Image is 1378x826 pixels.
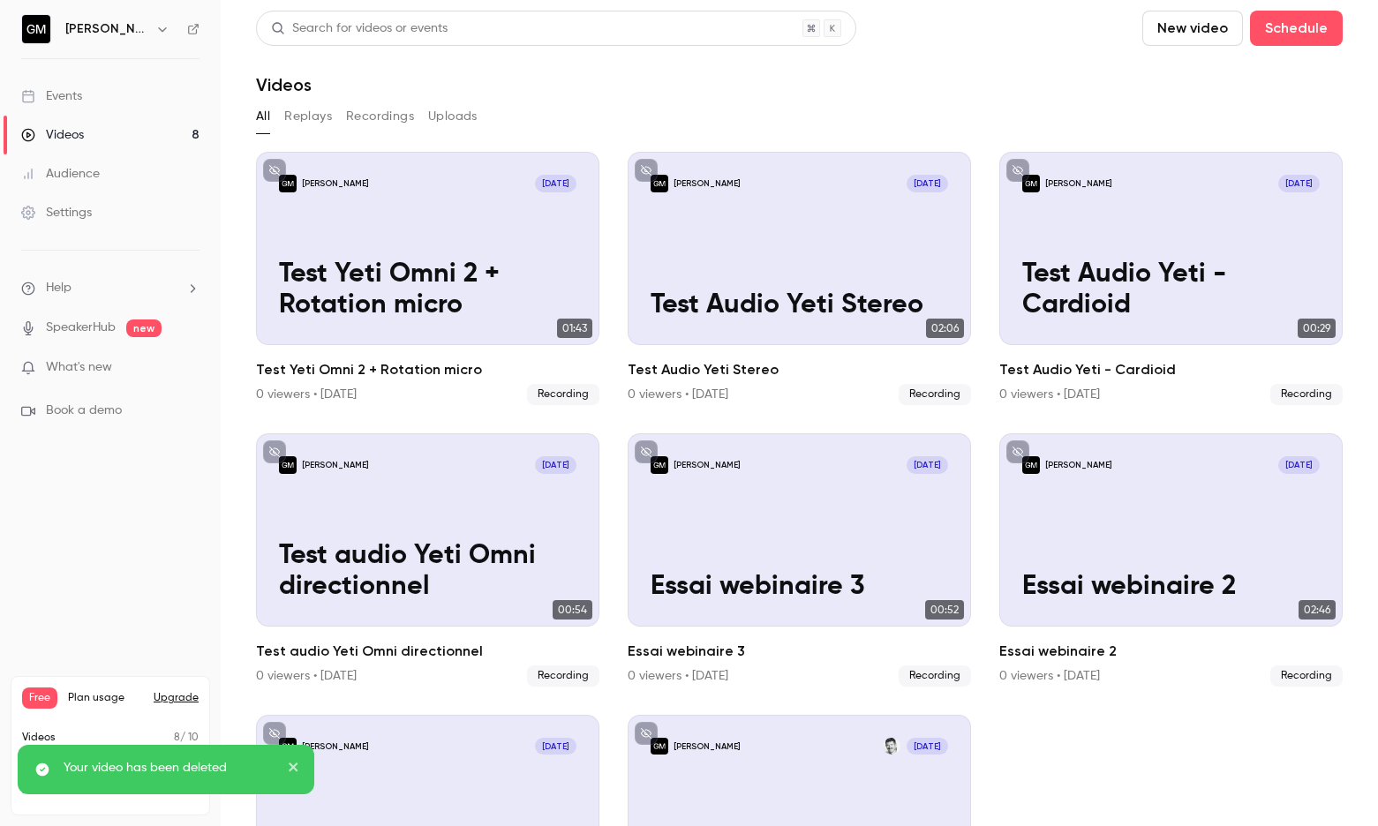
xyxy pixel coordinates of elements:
span: 00:52 [925,600,964,619]
div: Events [21,87,82,105]
a: Test Yeti Omni 2 + Rotation micro[PERSON_NAME][DATE]Test Yeti Omni 2 + Rotation micro01:43Test Ye... [256,152,599,405]
p: [PERSON_NAME] [1045,459,1111,470]
button: Uploads [428,102,478,131]
span: Recording [527,665,599,687]
span: 02:46 [1299,600,1336,619]
h2: Test audio Yeti Omni directionnel [256,641,599,662]
img: Test Audio Yeti Stereo [651,175,667,191]
div: 0 viewers • [DATE] [999,386,1100,403]
span: [DATE] [1278,456,1320,473]
span: 01:43 [557,319,592,338]
span: new [126,319,162,337]
span: Recording [527,384,599,405]
button: Replays [284,102,332,131]
li: Essai webinaire 3 [628,433,971,687]
img: Test audio Yeti Omni directionnel [279,456,296,473]
button: unpublished [1006,159,1029,182]
p: Essai webinaire 2 [1022,572,1320,603]
img: Test Yeti Omni 2 + Rotation micro [279,175,296,191]
div: 0 viewers • [DATE] [628,667,728,685]
button: unpublished [635,440,658,463]
button: unpublished [635,159,658,182]
a: Test Audio Yeti - Cardioid[PERSON_NAME][DATE]Test Audio Yeti - Cardioid00:29Test Audio Yeti - Car... [999,152,1343,405]
h6: [PERSON_NAME] [65,20,148,38]
img: Test Audio Yeti - Cardioid [1022,175,1039,191]
p: [PERSON_NAME] [674,177,740,189]
button: Upgrade [154,691,199,705]
button: unpublished [263,440,286,463]
a: Essai webinaire 3[PERSON_NAME][DATE]Essai webinaire 300:52Essai webinaire 30 viewers • [DATE]Reco... [628,433,971,687]
button: unpublished [635,722,658,745]
li: Test Yeti Omni 2 + Rotation micro [256,152,599,405]
span: Recording [899,384,971,405]
span: [DATE] [535,738,576,755]
div: Audience [21,165,100,183]
a: Essai webinaire 2[PERSON_NAME][DATE]Essai webinaire 202:46Essai webinaire 20 viewers • [DATE]Reco... [999,433,1343,687]
a: Test Audio Yeti Stereo[PERSON_NAME][DATE]Test Audio Yeti Stereo02:06Test Audio Yeti Stereo0 viewe... [628,152,971,405]
span: Plan usage [68,691,143,705]
span: [DATE] [1278,175,1320,191]
span: 02:06 [926,319,964,338]
div: 0 viewers • [DATE] [628,386,728,403]
section: Videos [256,11,1343,815]
span: [DATE] [535,456,576,473]
p: [PERSON_NAME] [674,740,740,752]
span: Recording [1270,384,1343,405]
span: [DATE] [535,175,576,191]
p: Test Audio Yeti Stereo [651,290,948,321]
p: Test audio Yeti Omni directionnel [279,541,576,604]
img: Guillaume Mariteau [22,15,50,43]
li: Test Audio Yeti - Cardioid [999,152,1343,405]
p: / 10 [174,730,199,746]
img: Test webinaire [651,738,667,755]
span: [DATE] [907,456,948,473]
span: [DATE] [907,175,948,191]
h2: Test Audio Yeti - Cardioid [999,359,1343,380]
li: Test Audio Yeti Stereo [628,152,971,405]
li: Test audio Yeti Omni directionnel [256,433,599,687]
button: unpublished [263,722,286,745]
h2: Essai webinaire 2 [999,641,1343,662]
p: Test Audio Yeti - Cardioid [1022,259,1320,322]
p: Test Yeti Omni 2 + Rotation micro [279,259,576,322]
span: What's new [46,358,112,377]
span: Recording [1270,665,1343,687]
span: [DATE] [907,738,948,755]
p: [PERSON_NAME] [674,459,740,470]
button: Schedule [1250,11,1343,46]
button: New video [1142,11,1243,46]
h1: Videos [256,74,312,95]
span: 00:29 [1298,319,1336,338]
button: Recordings [346,102,414,131]
p: Essai webinaire 3 [651,572,948,603]
h2: Essai webinaire 3 [628,641,971,662]
li: help-dropdown-opener [21,279,200,297]
p: [PERSON_NAME] [1045,177,1111,189]
span: Recording [899,665,971,687]
span: 8 [174,732,180,743]
h2: Test Yeti Omni 2 + Rotation micro [256,359,599,380]
a: SpeakerHub [46,319,116,337]
div: Settings [21,204,92,222]
p: [PERSON_NAME] [302,177,368,189]
img: Essai webinaire 2 [1022,456,1039,473]
div: Videos [21,126,84,144]
span: Help [46,279,72,297]
span: 00:54 [553,600,592,619]
span: Free [22,687,57,709]
button: unpublished [1006,440,1029,463]
p: [PERSON_NAME] [302,740,368,752]
button: All [256,102,270,131]
p: [PERSON_NAME] [302,459,368,470]
img: Guillaume Mariteau [883,738,900,755]
button: unpublished [263,159,286,182]
img: Essai webinaire [279,738,296,755]
div: 0 viewers • [DATE] [256,667,357,685]
a: Test audio Yeti Omni directionnel[PERSON_NAME][DATE]Test audio Yeti Omni directionnel00:54Test au... [256,433,599,687]
h2: Test Audio Yeti Stereo [628,359,971,380]
span: Book a demo [46,402,122,420]
p: Your video has been deleted [64,759,275,777]
div: Search for videos or events [271,19,448,38]
img: Essai webinaire 3 [651,456,667,473]
button: close [288,759,300,780]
